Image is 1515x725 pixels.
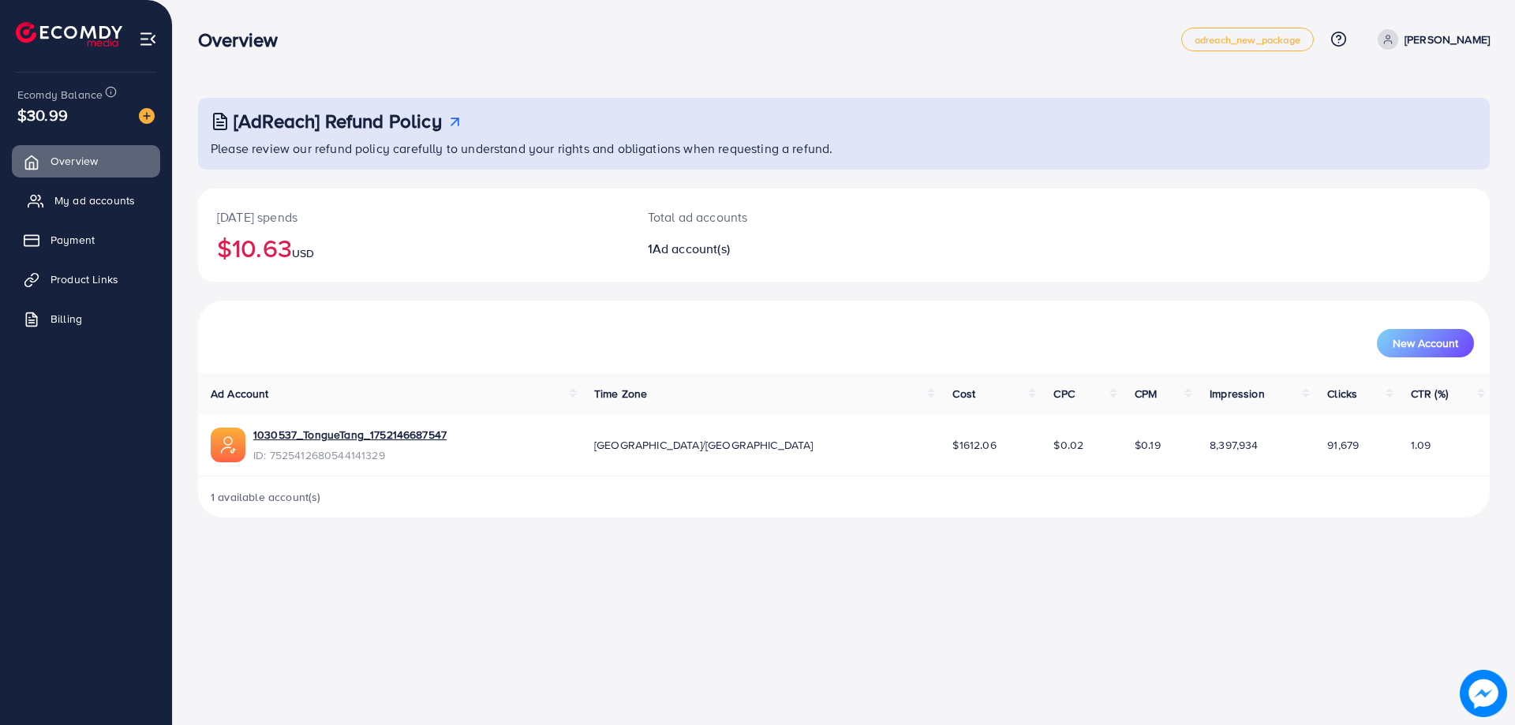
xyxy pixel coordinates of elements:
a: Billing [12,303,160,334]
span: Billing [50,311,82,327]
img: logo [16,22,122,47]
span: $1612.06 [952,437,996,453]
span: [GEOGRAPHIC_DATA]/[GEOGRAPHIC_DATA] [594,437,814,453]
a: Overview [12,145,160,177]
span: Ad account(s) [653,240,730,257]
span: $30.99 [17,103,68,126]
img: image [139,108,155,124]
span: Ecomdy Balance [17,87,103,103]
span: Overview [50,153,98,169]
span: Cost [952,386,975,402]
span: 1 available account(s) [211,489,321,505]
span: Time Zone [594,386,647,402]
span: Product Links [50,271,118,287]
p: Please review our refund policy carefully to understand your rights and obligations when requesti... [211,139,1480,158]
span: adreach_new_package [1195,35,1300,45]
h3: [AdReach] Refund Policy [234,110,442,133]
span: Payment [50,232,95,248]
span: 8,397,934 [1210,437,1258,453]
h2: $10.63 [217,233,610,263]
span: Ad Account [211,386,269,402]
p: Total ad accounts [648,207,933,226]
span: 1.09 [1411,437,1431,453]
a: Payment [12,224,160,256]
span: $0.19 [1135,437,1161,453]
a: [PERSON_NAME] [1371,29,1490,50]
span: $0.02 [1053,437,1083,453]
span: 91,679 [1327,437,1359,453]
a: Product Links [12,263,160,295]
span: My ad accounts [54,192,135,208]
span: Impression [1210,386,1265,402]
span: CPC [1053,386,1074,402]
img: ic-ads-acc.e4c84228.svg [211,428,245,462]
a: My ad accounts [12,185,160,216]
span: Clicks [1327,386,1357,402]
a: adreach_new_package [1181,28,1314,51]
span: USD [292,245,314,261]
span: CTR (%) [1411,386,1448,402]
span: CPM [1135,386,1157,402]
span: New Account [1393,338,1458,349]
button: New Account [1377,329,1474,357]
h3: Overview [198,28,290,51]
a: 1030537_TongueTang_1752146687547 [253,427,447,443]
span: ID: 7525412680544141329 [253,447,447,463]
img: image [1460,670,1507,717]
h2: 1 [648,241,933,256]
img: menu [139,30,157,48]
p: [PERSON_NAME] [1405,30,1490,49]
p: [DATE] spends [217,207,610,226]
